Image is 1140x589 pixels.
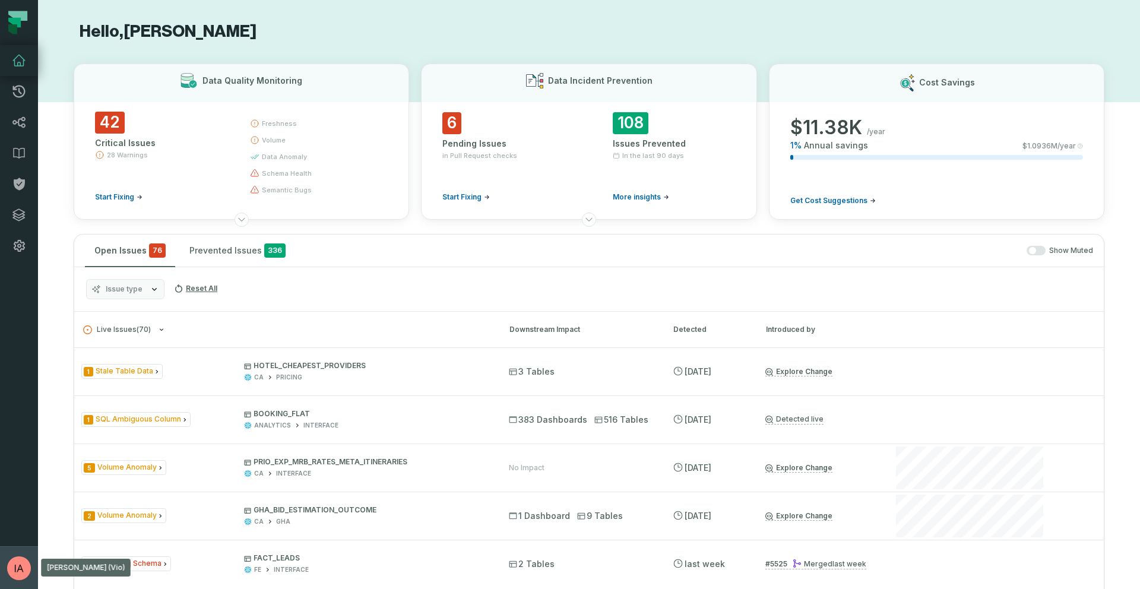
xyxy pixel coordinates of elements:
span: Start Fixing [442,192,482,202]
button: Reset All [169,279,222,298]
span: semantic bugs [262,185,312,195]
relative-time: Aug 29, 2025, 12:57 PM GMT+2 [832,559,866,568]
span: Issue type [106,284,142,294]
span: 2 Tables [509,558,555,570]
div: Issues Prevented [613,138,736,150]
div: INTERFACE [274,565,309,574]
button: Data Incident Prevention6Pending Issuesin Pull Request checksStart Fixing108Issues PreventedIn th... [421,64,756,220]
span: Get Cost Suggestions [790,196,867,205]
div: Introduced by [766,324,873,335]
span: 1 Dashboard [509,510,570,522]
relative-time: Aug 30, 2025, 5:26 PM GMT+2 [685,511,711,521]
span: data anomaly [262,152,307,161]
div: [PERSON_NAME] (Vio) [41,559,131,577]
div: Merged [792,559,866,568]
div: GHA [276,517,290,526]
button: Data Quality Monitoring42Critical Issues28 WarningsStart Fixingfreshnessvolumedata anomalyschema ... [74,64,409,220]
div: CA [254,517,264,526]
a: Explore Change [765,463,832,473]
a: Get Cost Suggestions [790,196,876,205]
div: No Impact [509,463,544,473]
relative-time: Aug 29, 2025, 12:57 PM GMT+2 [685,559,725,569]
a: Explore Change [765,511,832,521]
img: avatar of Iyad Anbari [7,556,31,580]
span: More insights [613,192,661,202]
h3: Data Quality Monitoring [202,75,302,87]
span: Severity [84,415,93,425]
p: HOTEL_CHEAPEST_PROVIDERS [244,361,487,370]
span: 9 Tables [577,510,623,522]
h1: Hello, [PERSON_NAME] [74,21,1104,42]
span: 336 [264,243,286,258]
span: freshness [262,119,297,128]
button: Issue type [86,279,164,299]
div: CA [254,469,264,478]
span: volume [262,135,286,145]
span: Issue Type [81,460,166,475]
span: Issue Type [81,508,166,523]
span: in Pull Request checks [442,151,517,160]
span: $ 11.38K [790,116,862,140]
a: #5525Merged[DATE] 12:57:05 [765,559,866,569]
div: Show Muted [300,246,1093,256]
button: Open Issues [85,235,175,267]
span: schema health [262,169,312,178]
h3: Data Incident Prevention [548,75,653,87]
span: $ 1.0936M /year [1022,141,1076,151]
span: Start Fixing [95,192,134,202]
span: Severity [84,367,93,376]
span: critical issues and errors combined [149,243,166,258]
span: Annual savings [804,140,868,151]
div: Pending Issues [442,138,565,150]
h3: Cost Savings [919,77,975,88]
a: Start Fixing [95,192,142,202]
span: 6 [442,112,461,134]
p: GHA_BID_ESTIMATION_OUTCOME [244,505,487,515]
div: INTERFACE [303,421,338,430]
span: 3 Tables [509,366,555,378]
relative-time: Sep 3, 2025, 8:02 AM GMT+2 [685,414,711,425]
button: Prevented Issues [180,235,295,267]
span: 42 [95,112,125,134]
a: More insights [613,192,669,202]
p: FACT_LEADS [244,553,487,563]
span: /year [867,127,885,137]
span: Issue Type [81,364,163,379]
span: Issue Type [81,556,171,571]
p: BOOKING_FLAT [244,409,487,419]
div: Detected [673,324,745,335]
p: PRIO_EXP_MRB_RATES_META_ITINERARIES [244,457,487,467]
span: Severity [84,463,95,473]
div: PRICING [276,373,302,382]
span: 108 [613,112,648,134]
div: ANALYTICS [254,421,291,430]
button: Cost Savings$11.38K/year1%Annual savings$1.0936M/yearGet Cost Suggestions [769,64,1104,220]
div: Downstream Impact [509,324,652,335]
span: Live Issues ( 70 ) [83,325,151,334]
span: Severity [84,511,95,521]
a: Start Fixing [442,192,490,202]
a: Explore Change [765,367,832,376]
div: FE [254,565,261,574]
a: Detected live [765,414,824,425]
div: CA [254,373,264,382]
relative-time: Sep 3, 2025, 8:30 AM GMT+2 [685,366,711,376]
span: 28 Warnings [107,150,148,160]
div: Critical Issues [95,137,229,149]
div: INTERFACE [276,469,311,478]
span: Issue Type [81,412,191,427]
span: 1 % [790,140,802,151]
relative-time: Sep 1, 2025, 2:33 PM GMT+2 [685,463,711,473]
button: Live Issues(70) [83,325,488,334]
span: 383 Dashboards [509,414,587,426]
span: In the last 90 days [622,151,684,160]
span: 516 Tables [594,414,648,426]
